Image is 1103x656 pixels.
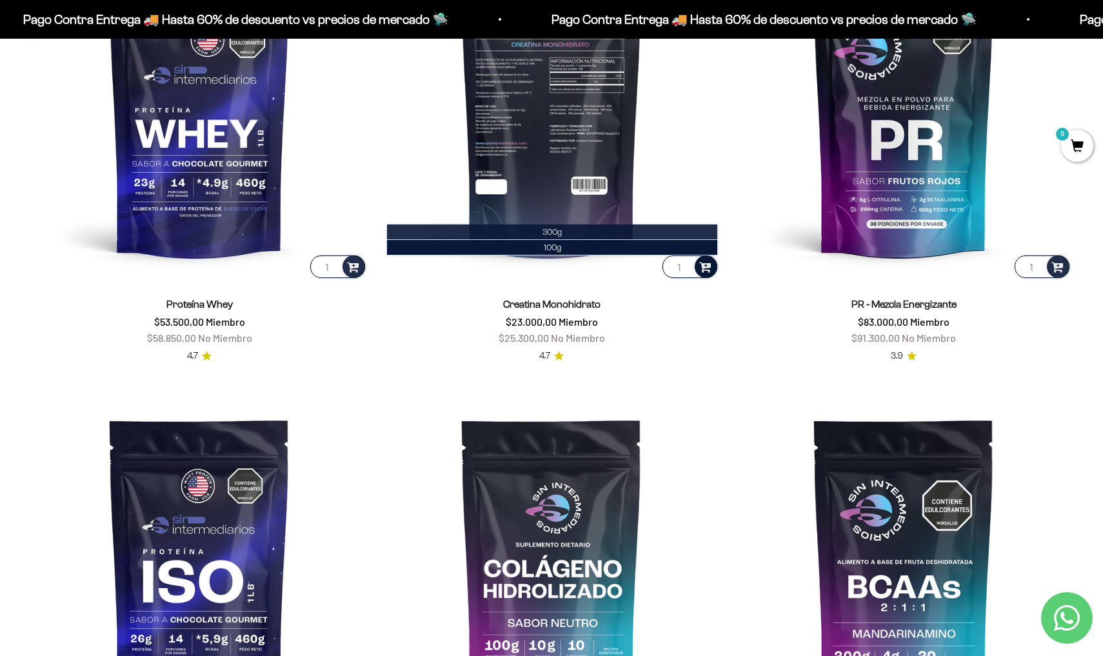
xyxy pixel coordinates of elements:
span: $91.300,00 [851,332,900,344]
span: 3.9 [891,349,903,363]
a: Proteína Whey [166,299,233,310]
span: No Miembro [902,332,956,344]
mark: 0 [1055,126,1070,142]
span: 4.7 [187,349,198,363]
span: 4.7 [539,349,550,363]
span: Miembro [910,315,949,328]
a: 4.74.7 de 5.0 estrellas [539,349,564,363]
span: $25.300,00 [499,332,549,344]
a: 4.74.7 de 5.0 estrellas [187,349,212,363]
a: PR - Mezcla Energizante [851,299,957,310]
span: No Miembro [551,332,605,344]
p: Pago Contra Entrega 🚚 Hasta 60% de descuento vs precios de mercado 🛸 [544,9,969,30]
a: 3.93.9 de 5.0 estrellas [891,349,917,363]
span: $58.850,00 [147,332,196,344]
span: 300g [542,227,562,237]
a: 0 [1061,140,1093,154]
span: $53.500,00 [154,315,204,328]
span: No Miembro [198,332,252,344]
span: 100g [544,243,561,252]
span: Miembro [559,315,598,328]
a: Creatina Monohidrato [503,299,601,310]
span: Miembro [206,315,245,328]
p: Pago Contra Entrega 🚚 Hasta 60% de descuento vs precios de mercado 🛸 [15,9,441,30]
span: $83.000,00 [858,315,908,328]
span: $23.000,00 [506,315,557,328]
